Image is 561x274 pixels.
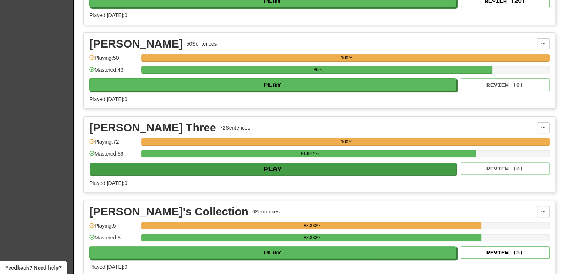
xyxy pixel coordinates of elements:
div: Mastered: 5 [89,234,138,246]
button: Review (5) [461,246,550,259]
span: Open feedback widget [5,264,62,271]
span: Played [DATE]: 0 [89,264,127,270]
div: 72 Sentences [220,124,250,131]
span: Played [DATE]: 0 [89,96,127,102]
button: Review (0) [461,78,550,91]
button: Play [89,246,456,259]
div: Mastered: 59 [89,150,138,162]
div: 50 Sentences [187,40,217,48]
button: Play [90,163,456,175]
button: Play [89,78,456,91]
div: Playing: 72 [89,138,138,150]
div: Playing: 50 [89,54,138,66]
div: 100% [143,54,550,62]
div: 6 Sentences [252,208,280,215]
div: 83.333% [143,234,481,241]
div: Playing: 5 [89,222,138,234]
div: [PERSON_NAME] [89,38,183,49]
div: 100% [143,138,550,146]
div: 81.944% [143,150,476,157]
div: 86% [143,66,492,74]
div: [PERSON_NAME] Three [89,122,216,133]
button: Review (0) [461,162,550,175]
span: Played [DATE]: 0 [89,180,127,186]
div: Mastered: 43 [89,66,138,78]
span: Played [DATE]: 0 [89,12,127,18]
div: [PERSON_NAME]'s Collection [89,206,248,217]
div: 83.333% [143,222,481,229]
